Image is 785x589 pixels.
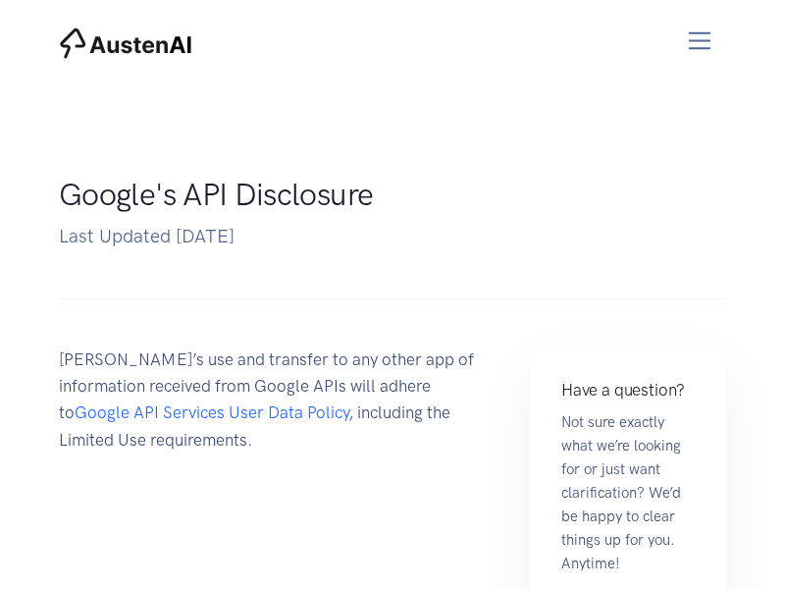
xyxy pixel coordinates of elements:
img: AustenAI Home [59,27,192,59]
button: Toggle navigation [673,22,727,60]
a: Google API Services User Data Policy [75,402,348,422]
p: Last Updated [DATE] [59,222,687,251]
h4: Have a question? [561,378,695,402]
p: Not sure exactly what we’re looking for or just want clarification? We’d be happy to clear things... [561,410,695,575]
h1: Google's API Disclosure [59,176,687,213]
p: [PERSON_NAME]’s use and transfer to any other app of information received from Google APIs will a... [59,347,491,454]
